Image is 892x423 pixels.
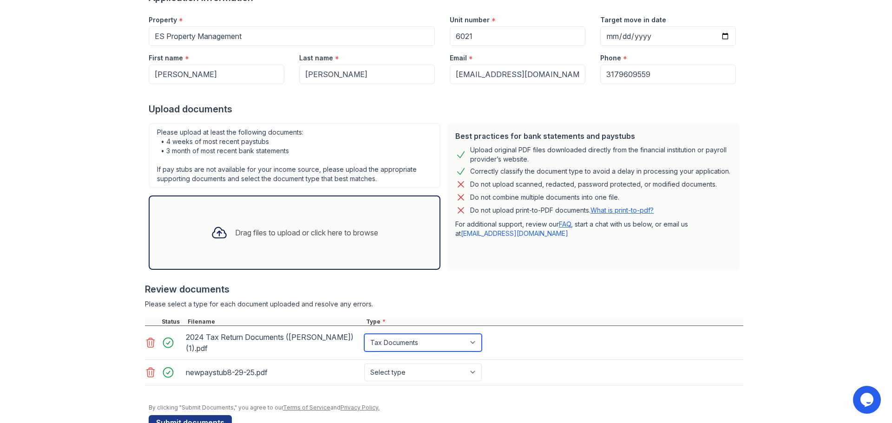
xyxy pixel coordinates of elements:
[470,166,730,177] div: Correctly classify the document type to avoid a delay in processing your application.
[149,15,177,25] label: Property
[450,53,467,63] label: Email
[470,145,732,164] div: Upload original PDF files downloaded directly from the financial institution or payroll provider’...
[149,404,743,411] div: By clicking "Submit Documents," you agree to our and
[559,220,571,228] a: FAQ
[145,283,743,296] div: Review documents
[590,206,654,214] a: What is print-to-pdf?
[470,192,619,203] div: Do not combine multiple documents into one file.
[235,227,378,238] div: Drag files to upload or click here to browse
[470,179,717,190] div: Do not upload scanned, redacted, password protected, or modified documents.
[450,15,490,25] label: Unit number
[149,123,440,188] div: Please upload at least the following documents: • 4 weeks of most recent paystubs • 3 month of mo...
[149,53,183,63] label: First name
[145,299,743,309] div: Please select a type for each document uploaded and resolve any errors.
[341,404,380,411] a: Privacy Policy.
[600,15,666,25] label: Target move in date
[299,53,333,63] label: Last name
[186,330,361,356] div: 2024 Tax Return Documents ([PERSON_NAME]) (1).pdf
[455,220,732,238] p: For additional support, review our , start a chat with us below, or email us at
[149,103,743,116] div: Upload documents
[186,318,364,325] div: Filename
[186,365,361,380] div: newpaystub8-29-25.pdf
[853,386,883,414] iframe: chat widget
[283,404,330,411] a: Terms of Service
[364,318,743,325] div: Type
[455,130,732,142] div: Best practices for bank statements and paystubs
[600,53,621,63] label: Phone
[160,318,186,325] div: Status
[461,229,568,237] a: [EMAIL_ADDRESS][DOMAIN_NAME]
[470,206,654,215] p: Do not upload print-to-PDF documents.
